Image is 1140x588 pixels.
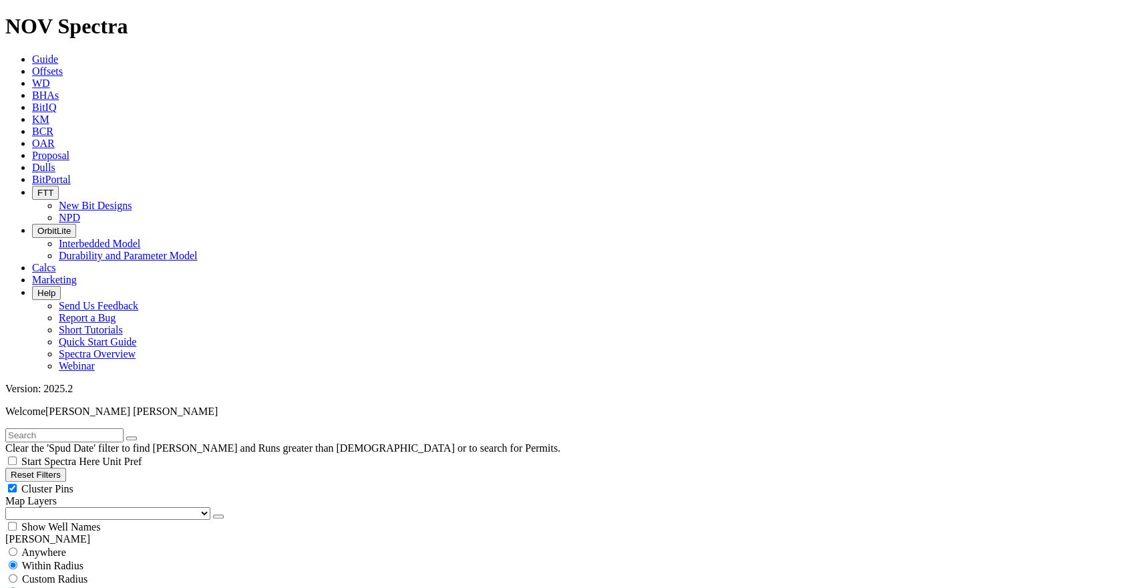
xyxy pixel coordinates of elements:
div: Version: 2025.2 [5,383,1135,395]
a: Marketing [32,274,77,285]
button: Help [32,286,61,300]
span: Anywhere [21,547,66,558]
span: [PERSON_NAME] [PERSON_NAME] [45,406,218,417]
span: Within Radius [22,560,83,571]
a: Short Tutorials [59,324,123,335]
input: Start Spectra Here [8,456,17,465]
div: [PERSON_NAME] [5,533,1135,545]
span: Show Well Names [21,521,100,533]
a: Guide [32,53,58,65]
span: Unit Pref [102,456,142,467]
span: OrbitLite [37,226,71,236]
a: Offsets [32,65,63,77]
a: Send Us Feedback [59,300,138,311]
a: WD [32,78,50,89]
span: FTT [37,188,53,198]
p: Welcome [5,406,1135,418]
a: Interbedded Model [59,238,140,249]
a: NPD [59,212,80,223]
span: Start Spectra Here [21,456,100,467]
span: Help [37,288,55,298]
a: BCR [32,126,53,137]
span: Custom Radius [22,573,87,585]
h1: NOV Spectra [5,14,1135,39]
a: BHAs [32,90,59,101]
input: Search [5,428,124,442]
a: KM [32,114,49,125]
button: FTT [32,186,59,200]
a: Proposal [32,150,69,161]
span: Cluster Pins [21,483,73,494]
a: BitPortal [32,174,71,185]
a: Quick Start Guide [59,336,136,347]
a: Dulls [32,162,55,173]
button: OrbitLite [32,224,76,238]
a: Durability and Parameter Model [59,250,198,261]
a: Report a Bug [59,312,116,323]
a: Webinar [59,360,95,372]
a: New Bit Designs [59,200,132,211]
a: OAR [32,138,55,149]
span: Map Layers [5,495,57,506]
a: BitIQ [32,102,56,113]
a: Spectra Overview [59,348,136,359]
a: Calcs [32,262,56,273]
button: Reset Filters [5,468,66,482]
span: Clear the 'Spud Date' filter to find [PERSON_NAME] and Runs greater than [DEMOGRAPHIC_DATA] or to... [5,442,560,454]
